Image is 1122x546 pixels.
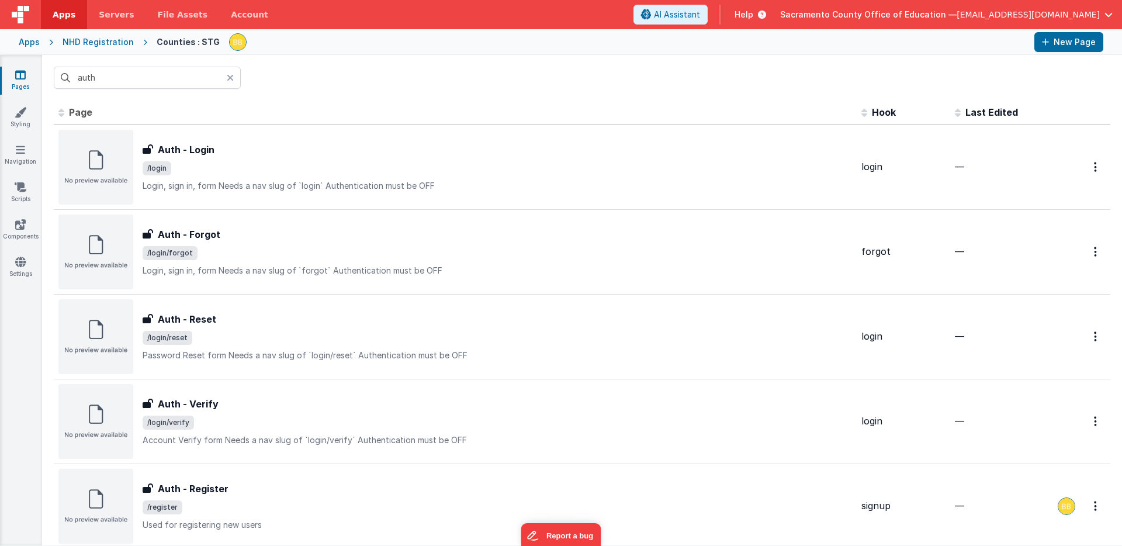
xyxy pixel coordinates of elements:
[654,9,700,20] span: AI Assistant
[158,482,228,496] h3: Auth - Register
[955,500,964,512] span: —
[158,397,219,411] h3: Auth - Verify
[143,161,171,175] span: /login
[99,9,134,20] span: Servers
[633,5,708,25] button: AI Assistant
[955,161,964,172] span: —
[861,245,946,258] div: forgot
[1087,409,1106,433] button: Options
[143,500,182,514] span: /register
[1058,498,1075,514] img: 3aae05562012a16e32320df8a0cd8a1d
[861,330,946,343] div: login
[143,434,852,446] p: Account Verify form Needs a nav slug of `login/verify` Authentication must be OFF
[957,9,1100,20] span: [EMAIL_ADDRESS][DOMAIN_NAME]
[1087,240,1106,264] button: Options
[143,519,852,531] p: Used for registering new users
[157,36,220,48] div: Counties : STG
[1087,324,1106,348] button: Options
[158,312,216,326] h3: Auth - Reset
[955,330,964,342] span: —
[965,106,1018,118] span: Last Edited
[143,416,194,430] span: /login/verify
[780,9,1113,20] button: Sacramento County Office of Education — [EMAIL_ADDRESS][DOMAIN_NAME]
[19,36,40,48] div: Apps
[53,9,75,20] span: Apps
[955,246,964,257] span: —
[54,67,241,89] input: Search pages, id's ...
[143,331,192,345] span: /login/reset
[230,34,246,50] img: 3aae05562012a16e32320df8a0cd8a1d
[955,415,964,427] span: —
[69,106,92,118] span: Page
[143,265,852,277] p: Login, sign in, form Needs a nav slug of `forgot` Authentication must be OFF
[63,36,134,48] div: NHD Registration
[1087,155,1106,179] button: Options
[861,499,946,513] div: signup
[158,143,214,157] h3: Auth - Login
[143,246,198,260] span: /login/forgot
[735,9,753,20] span: Help
[1034,32,1103,52] button: New Page
[158,227,220,241] h3: Auth - Forgot
[861,414,946,428] div: login
[780,9,957,20] span: Sacramento County Office of Education —
[1087,494,1106,518] button: Options
[861,160,946,174] div: login
[143,350,852,361] p: Password Reset form Needs a nav slug of `login/reset` Authentication must be OFF
[158,9,208,20] span: File Assets
[872,106,896,118] span: Hook
[143,180,852,192] p: Login, sign in, form Needs a nav slug of `login` Authentication must be OFF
